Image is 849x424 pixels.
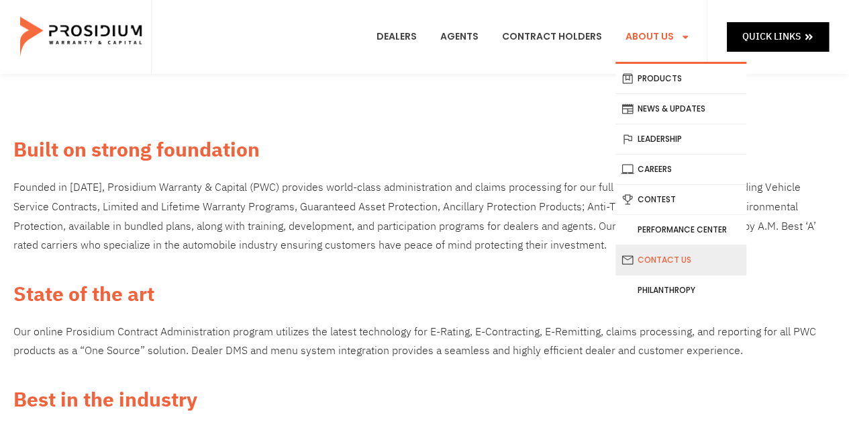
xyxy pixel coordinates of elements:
[742,28,801,45] span: Quick Links
[615,12,700,62] a: About Us
[13,279,836,309] h2: State of the art
[13,134,836,165] h2: Built on strong foundation
[13,384,836,415] h2: Best in the industry
[615,215,746,245] a: Performance Center
[430,12,489,62] a: Agents
[615,275,746,305] a: Philanthropy
[615,94,746,124] a: News & Updates
[615,124,746,154] a: Leadership
[615,62,746,305] ul: About Us
[13,323,836,362] p: Our online Prosidium Contract Administration program utilizes the latest technology for E-Rating,...
[615,185,746,214] a: Contest
[366,12,700,62] nav: Menu
[366,12,427,62] a: Dealers
[615,245,746,275] a: Contact Us
[615,64,746,93] a: Products
[492,12,612,62] a: Contract Holders
[727,22,829,51] a: Quick Links
[13,178,836,255] p: Founded in [DATE], Prosidium Warranty & Capital (PWC) provides world-class administration and cla...
[615,155,746,184] a: Careers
